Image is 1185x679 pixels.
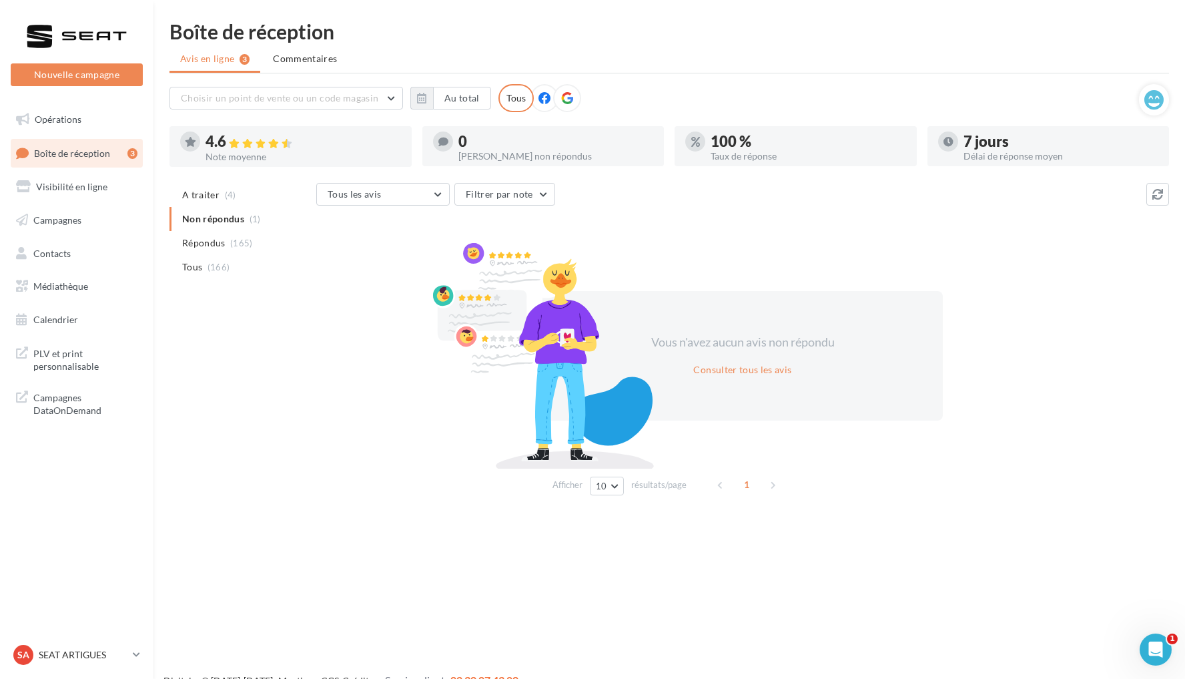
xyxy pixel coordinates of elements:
span: Médiathèque [33,280,88,292]
a: Visibilité en ligne [8,173,145,201]
iframe: Intercom live chat [1140,634,1172,666]
span: SA [17,648,29,662]
span: Campagnes [33,214,81,226]
div: Délai de réponse moyen [963,152,1159,161]
span: Tous [182,260,202,274]
button: Consulter tous les avis [688,362,797,378]
div: Taux de réponse [711,152,906,161]
button: Nouvelle campagne [11,63,143,86]
span: Opérations [35,114,81,125]
button: Au total [410,87,491,109]
a: Campagnes [8,206,145,234]
button: Tous les avis [316,183,450,206]
span: Visibilité en ligne [36,181,107,192]
a: Boîte de réception3 [8,139,145,168]
div: Vous n'avez aucun avis non répondu [628,334,857,351]
a: PLV et print personnalisable [8,339,145,379]
div: 4.6 [206,134,401,150]
div: 100 % [711,134,906,149]
button: 10 [590,477,624,495]
p: SEAT ARTIGUES [39,648,127,662]
span: Afficher [552,479,582,491]
a: Contacts [8,240,145,268]
span: 10 [596,481,607,491]
span: résultats/page [631,479,687,491]
button: Au total [433,87,491,109]
span: A traiter [182,188,220,202]
span: Choisir un point de vente ou un code magasin [181,92,378,103]
a: Campagnes DataOnDemand [8,383,145,423]
div: [PERSON_NAME] non répondus [458,152,654,161]
span: Répondus [182,236,226,250]
button: Choisir un point de vente ou un code magasin [169,87,403,109]
div: Tous [498,84,534,112]
button: Filtrer par note [454,183,555,206]
span: Commentaires [273,52,337,65]
a: Opérations [8,105,145,134]
span: 1 [736,474,757,495]
span: PLV et print personnalisable [33,345,137,373]
div: Note moyenne [206,152,401,162]
span: Calendrier [33,314,78,325]
div: 7 jours [963,134,1159,149]
span: Contacts [33,247,71,258]
a: Calendrier [8,306,145,334]
div: 0 [458,134,654,149]
span: 1 [1167,634,1178,644]
span: (4) [225,190,236,200]
span: Campagnes DataOnDemand [33,389,137,417]
span: Boîte de réception [34,147,110,158]
div: Boîte de réception [169,21,1169,41]
span: Tous les avis [328,188,382,200]
a: SA SEAT ARTIGUES [11,642,143,668]
a: Médiathèque [8,272,145,300]
div: 3 [127,148,137,159]
span: (166) [208,262,230,272]
span: (165) [230,238,253,248]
